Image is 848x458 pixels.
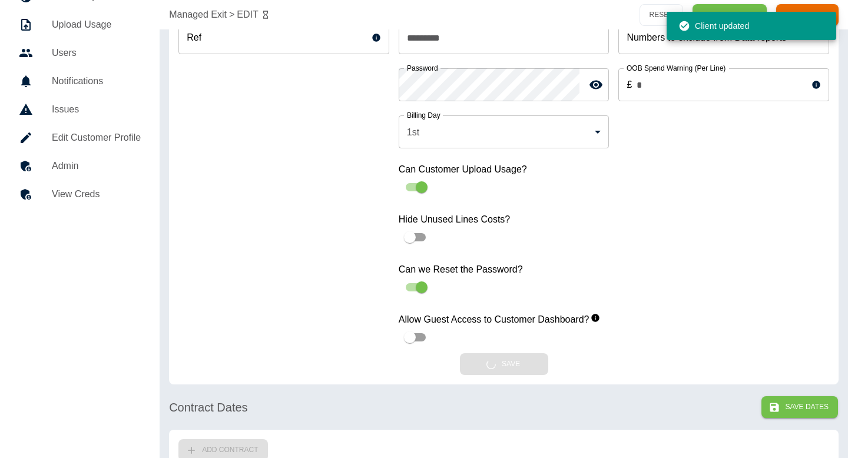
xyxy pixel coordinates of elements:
div: 1st [399,115,609,148]
label: Can we Reset the Password? [399,263,609,276]
p: £ [627,78,632,92]
h5: Admin [52,159,141,173]
a: UPLOAD USAGE [693,4,767,26]
svg: When enabled, this allows guest users to view your customer dashboards. [591,313,600,323]
h5: Users [52,46,141,60]
button: Save Dates [761,396,838,418]
button: toggle password visibility [584,73,608,97]
a: Upload Usage [9,11,150,39]
label: Allow Guest Access to Customer Dashboard? [399,313,609,326]
svg: This is a unique reference for your use - it can be anything [372,33,381,42]
a: EDIT [237,8,258,22]
label: Billing Day [407,110,440,120]
p: > [229,8,234,22]
button: UPDATE P/W [776,4,839,26]
h5: Edit Customer Profile [52,131,141,145]
label: Can Customer Upload Usage? [399,162,609,176]
button: RESET [640,4,683,26]
svg: This sets the warning limit for each line’s Out-of-Bundle usage and usage exceeding the limit wil... [811,80,821,89]
h5: Upload Usage [52,18,141,32]
label: Hide Unused Lines Costs? [399,213,609,226]
a: Admin [9,152,150,180]
h5: Notifications [52,74,141,88]
label: Password [407,63,438,73]
h6: Contract Dates [169,398,247,417]
a: Issues [9,95,150,124]
a: Users [9,39,150,67]
h5: View Creds [52,187,141,201]
h5: Issues [52,102,141,117]
a: Edit Customer Profile [9,124,150,152]
div: Client updated [678,15,749,36]
a: Managed Exit [169,8,227,22]
a: Notifications [9,67,150,95]
label: OOB Spend Warning (Per Line) [627,63,726,73]
a: View Creds [9,180,150,208]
